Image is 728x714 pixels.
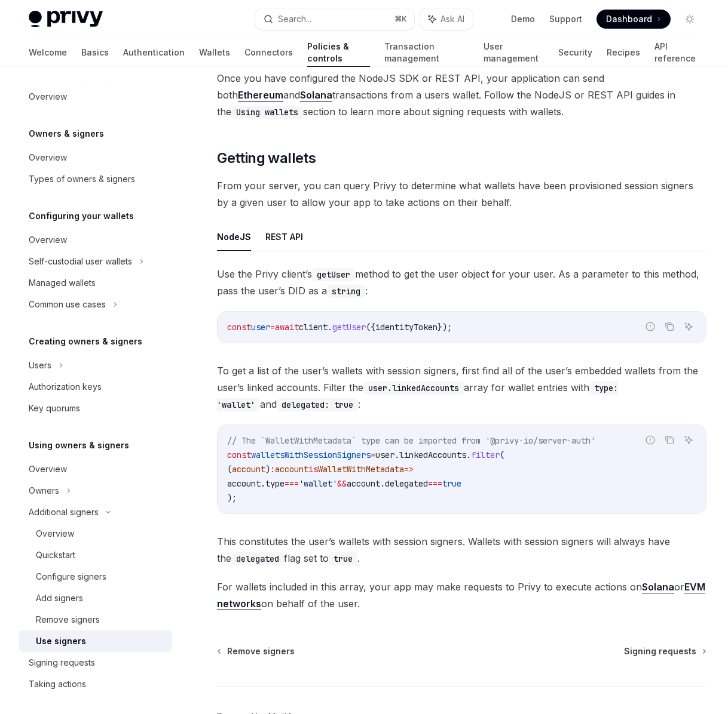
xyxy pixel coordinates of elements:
a: Solana [642,581,674,593]
h5: Using owners & signers [29,438,129,453]
div: Overview [29,90,67,104]
span: . [261,478,265,489]
a: Policies & controls [307,38,370,67]
a: Recipes [607,38,640,67]
a: Add signers [19,587,172,609]
span: ) [265,464,270,475]
a: Overview [19,523,172,544]
span: . [466,450,471,460]
h5: Owners & signers [29,127,104,141]
code: delegated [231,552,284,565]
span: true [442,478,461,489]
span: . [380,478,385,489]
h5: Configuring your wallets [29,209,134,223]
button: REST API [265,223,303,251]
span: Use the Privy client’s method to get the user object for your user. As a parameter to this method... [217,266,706,299]
div: Overview [29,150,67,165]
button: Ask AI [681,319,696,334]
span: && [337,478,347,489]
span: => [404,464,414,475]
button: Search...⌘K [255,8,414,30]
a: Remove signers [19,609,172,630]
span: : [270,464,275,475]
span: walletsWithSessionSigners [251,450,371,460]
a: Overview [19,86,172,107]
div: Owners [29,484,59,498]
div: Authorization keys [29,380,102,394]
span: const [227,450,251,460]
span: . [394,450,399,460]
span: = [371,450,375,460]
a: Overview [19,458,172,480]
span: identityToken [375,322,438,333]
a: Use signers [19,630,172,652]
h5: Creating owners & signers [29,334,142,349]
span: Ask AI [441,13,464,25]
div: Add signers [36,591,83,605]
div: Overview [36,527,74,541]
span: 'wallet' [299,478,337,489]
span: delegated [385,478,428,489]
a: Connectors [244,38,293,67]
a: Signing requests [19,652,172,673]
a: Overview [19,147,172,168]
a: Solana [300,89,332,101]
span: ( [227,464,232,475]
div: Managed wallets [29,276,96,290]
a: Overview [19,229,172,251]
button: Report incorrect code [643,319,658,334]
div: Search... [278,12,311,26]
code: string [327,285,365,298]
a: Security [558,38,592,67]
a: User management [484,38,544,67]
span: Dashboard [606,13,652,25]
div: Taking actions [29,677,86,691]
span: account [227,478,261,489]
span: WalletWithMetadata [318,464,404,475]
div: Overview [29,233,67,247]
a: Remove signers [218,645,295,657]
div: Quickstart [36,548,75,562]
span: getUser [332,322,366,333]
a: Transaction management [384,38,469,67]
a: Taking actions [19,673,172,695]
span: account [232,464,265,475]
span: const [227,322,251,333]
span: await [275,322,299,333]
div: Common use cases [29,297,106,312]
a: Types of owners & signers [19,168,172,190]
a: Key quorums [19,398,172,419]
button: Ask AI [420,8,473,30]
button: Ask AI [681,432,696,448]
div: Types of owners & signers [29,172,135,186]
a: Authentication [123,38,185,67]
span: Getting wallets [217,149,316,168]
button: Report incorrect code [643,432,658,448]
div: Key quorums [29,401,80,416]
span: account [275,464,308,475]
span: }); [438,322,452,333]
span: Signing requests [624,645,696,657]
code: Using wallets [231,106,303,119]
span: Once you have configured the NodeJS SDK or REST API, your application can send both and transacti... [217,70,706,120]
span: This constitutes the user’s wallets with session signers. Wallets with session signers will alway... [217,533,706,567]
code: true [329,552,357,565]
span: ({ [366,322,375,333]
span: === [428,478,442,489]
span: type [265,478,285,489]
a: Signing requests [624,645,705,657]
button: NodeJS [217,223,251,251]
span: filter [471,450,500,460]
a: API reference [654,38,699,67]
code: getUser [312,268,355,281]
a: Managed wallets [19,272,172,294]
span: account [347,478,380,489]
span: From your server, you can query Privy to determine what wallets have been provisioned session sig... [217,177,706,211]
div: Users [29,358,51,373]
span: user [375,450,394,460]
span: === [285,478,299,489]
a: Quickstart [19,544,172,566]
span: . [328,322,332,333]
a: Demo [511,13,535,25]
span: ⌘ K [394,14,407,24]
